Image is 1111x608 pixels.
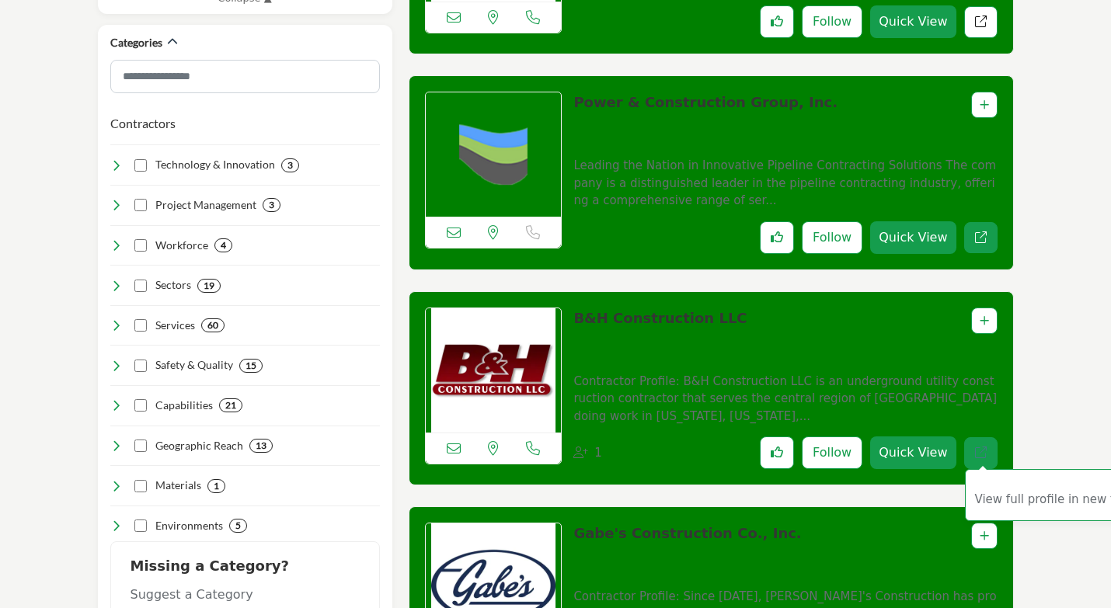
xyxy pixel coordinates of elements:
[155,438,243,453] h4: Geographic Reach: Extensive coverage across various regions, states, and territories to meet clie...
[760,5,794,38] button: Like listing
[802,436,862,469] button: Follow
[980,99,989,111] a: Add To List
[964,437,998,469] a: Redirect to listing
[219,398,242,412] div: 21 Results For Capabilities
[134,280,147,292] input: Select Sectors checkbox
[155,277,191,293] h4: Sectors: Serving multiple industries, including oil & gas, water, sewer, electric power, and tele...
[594,446,602,460] span: 1
[207,320,218,331] b: 60
[134,239,147,252] input: Select Workforce checkbox
[131,558,360,585] h2: Missing a Category?
[207,479,225,493] div: 1 Results For Materials
[573,523,801,575] p: Gabe's Construction Co., Inc.
[134,199,147,211] input: Select Project Management checkbox
[134,399,147,412] input: Select Capabilities checkbox
[281,158,299,172] div: 3 Results For Technology & Innovation
[155,398,213,413] h4: Capabilities: Specialized skills and equipment for executing complex projects using advanced tech...
[573,310,747,326] a: B&H Construction LLC
[760,221,794,254] button: Like listing
[155,318,195,333] h4: Services: Comprehensive offerings for pipeline construction, maintenance, and repair across vario...
[110,60,380,93] input: Search Category
[573,525,801,541] a: Gabe's Construction Co., Inc.
[760,436,794,469] button: Like listing
[269,200,274,210] b: 3
[134,159,147,172] input: Select Technology & Innovation checkbox
[197,279,221,293] div: 19 Results For Sectors
[131,587,253,602] span: Suggest a Category
[246,360,256,371] b: 15
[573,94,838,110] a: Power & Construction Group, Inc.
[426,308,562,433] img: B&H Construction LLC
[573,363,997,426] a: Contractor Profile: B&H Construction LLC is an underground utility construction contractor that s...
[239,359,263,373] div: 15 Results For Safety & Quality
[256,440,266,451] b: 13
[573,92,838,144] p: Power & Construction Group, Inc.
[214,481,219,492] b: 1
[573,148,997,210] a: Leading the Nation in Innovative Pipeline Contracting Solutions The company is a distinguished le...
[155,518,223,533] h4: Environments: Adaptability to diverse geographical, topographical, and environmental conditions f...
[134,360,147,372] input: Select Safety & Quality checkbox
[573,307,747,360] p: B&H Construction LLC
[235,520,241,531] b: 5
[201,318,225,332] div: 60 Results For Services
[870,5,956,38] button: Quick View
[214,238,232,252] div: 4 Results For Workforce
[573,444,602,462] div: Followers
[980,530,989,542] a: Add To List
[964,222,998,254] a: Redirect to listing
[573,373,997,426] p: Contractor Profile: B&H Construction LLC is an underground utility construction contractor that s...
[870,436,956,469] button: Quick View
[229,519,247,533] div: 5 Results For Environments
[287,160,293,171] b: 3
[221,240,226,251] b: 4
[134,480,147,492] input: Select Materials checkbox
[134,319,147,332] input: Select Services checkbox
[155,197,256,213] h4: Project Management: Effective planning, coordination, and oversight to deliver projects on time, ...
[134,439,147,452] input: Select Geographic Reach checkbox
[155,478,201,493] h4: Materials: Expertise in handling, fabricating, and installing a wide range of pipeline materials ...
[802,5,862,38] button: Follow
[802,221,862,254] button: Follow
[225,400,236,411] b: 21
[110,114,176,133] button: Contractors
[870,221,956,254] button: Quick View
[155,157,275,172] h4: Technology & Innovation: Leveraging cutting-edge tools, systems, and processes to optimize effici...
[249,439,273,453] div: 13 Results For Geographic Reach
[134,519,147,532] input: Select Environments checkbox
[980,314,989,327] a: Add To List
[426,92,562,217] img: Power & Construction Group, Inc.
[155,357,233,373] h4: Safety & Quality: Unwavering commitment to ensuring the highest standards of safety, compliance, ...
[110,35,162,50] h2: Categories
[155,238,208,253] h4: Workforce: Skilled, experienced, and diverse professionals dedicated to excellence in all aspects...
[204,280,214,291] b: 19
[964,6,998,38] a: Redirect to listing
[573,157,997,210] p: Leading the Nation in Innovative Pipeline Contracting Solutions The company is a distinguished le...
[263,198,280,212] div: 3 Results For Project Management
